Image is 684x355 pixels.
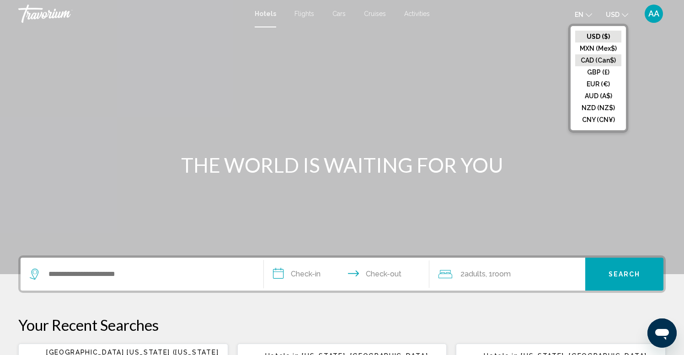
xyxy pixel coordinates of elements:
p: Your Recent Searches [18,316,666,334]
button: USD ($) [575,31,621,42]
button: GBP (£) [575,66,621,78]
span: en [575,11,583,18]
a: Activities [404,10,430,17]
button: Travelers: 2 adults, 0 children [429,258,586,291]
h1: THE WORLD IS WAITING FOR YOU [171,153,513,177]
div: Search widget [21,258,663,291]
a: Hotels [255,10,276,17]
button: Check in and out dates [264,258,429,291]
a: Cars [332,10,346,17]
span: AA [648,9,659,18]
a: Travorium [18,5,246,23]
span: , 1 [486,268,511,281]
span: USD [606,11,620,18]
a: Flights [294,10,314,17]
button: EUR (€) [575,78,621,90]
span: Search [609,271,641,278]
button: NZD (NZ$) [575,102,621,114]
button: MXN (Mex$) [575,42,621,54]
a: Cruises [364,10,386,17]
button: Search [585,258,663,291]
button: CNY (CN¥) [575,114,621,126]
button: AUD (A$) [575,90,621,102]
button: Change currency [606,8,628,21]
button: CAD (Can$) [575,54,621,66]
span: 2 [460,268,486,281]
iframe: Button to launch messaging window [647,318,677,348]
span: Adults [465,270,486,278]
span: Room [492,270,511,278]
button: Change language [575,8,592,21]
button: User Menu [642,4,666,23]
